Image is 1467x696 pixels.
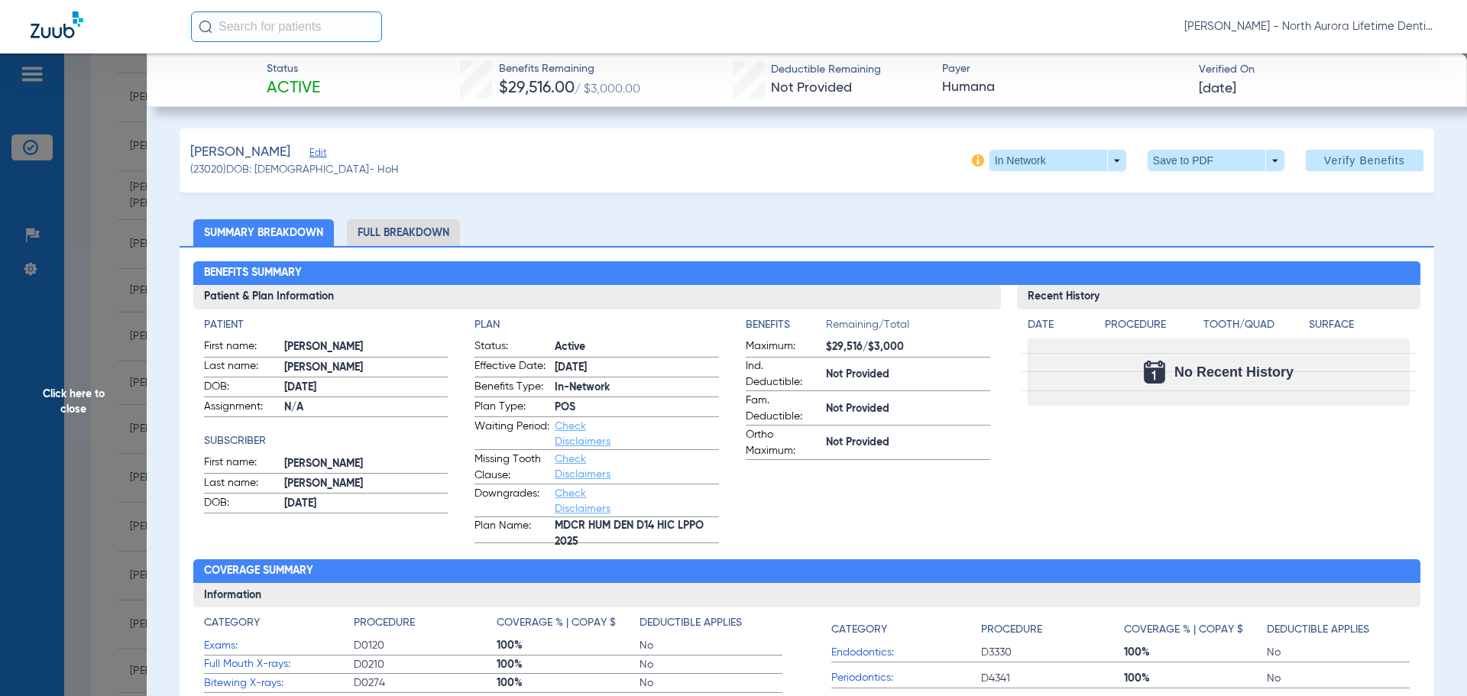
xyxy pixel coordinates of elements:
span: DOB: [204,379,279,397]
h4: Category [831,622,887,638]
span: Deductible Remaining [771,62,881,78]
app-breakdown-title: Deductible Applies [1267,615,1410,643]
span: [PERSON_NAME] [284,360,449,376]
h4: Procedure [354,615,415,631]
span: Benefits Remaining [499,61,640,77]
app-breakdown-title: Surface [1309,317,1410,338]
img: Calendar [1144,361,1165,384]
a: Check Disclaimers [555,421,610,447]
span: Full Mouth X-rays: [204,656,354,672]
button: Verify Benefits [1306,150,1423,171]
h4: Benefits [746,317,826,333]
span: MDCR HUM DEN D14 HIC LPPO 2025 [555,526,719,542]
h4: Deductible Applies [1267,622,1369,638]
h4: Plan [474,317,719,333]
span: [DATE] [284,496,449,512]
span: 100% [497,638,640,653]
h4: Subscriber [204,433,449,449]
span: 100% [497,657,640,672]
span: Payer [942,61,1186,77]
app-breakdown-title: Tooth/Quad [1203,317,1304,338]
span: DOB: [204,495,279,513]
app-breakdown-title: Procedure [981,615,1124,643]
button: In Network [989,150,1126,171]
app-breakdown-title: Procedure [354,615,497,636]
h4: Date [1028,317,1092,333]
span: Ortho Maximum: [746,427,821,459]
li: Summary Breakdown [193,219,334,246]
span: Not Provided [771,81,852,95]
span: Humana [942,78,1186,97]
span: Bitewing X-rays: [204,675,354,691]
span: Periodontics: [831,670,981,686]
span: Last name: [204,475,279,494]
h4: Tooth/Quad [1203,317,1304,333]
span: POS [555,400,719,416]
span: Benefits Type: [474,379,549,397]
span: No [640,675,782,691]
h4: Coverage % | Copay $ [1124,622,1243,638]
span: Fam. Deductible: [746,393,821,425]
span: Edit [309,147,323,162]
span: Ind. Deductible: [746,358,821,390]
span: Verified On [1199,62,1443,78]
span: Status: [474,338,549,357]
span: 100% [1124,671,1267,686]
span: Last name: [204,358,279,377]
span: Remaining/Total [826,317,990,338]
app-breakdown-title: Coverage % | Copay $ [497,615,640,636]
span: $29,516/$3,000 [826,339,990,355]
span: First name: [204,455,279,473]
span: / $3,000.00 [575,83,640,95]
span: D0210 [354,657,497,672]
span: No [640,657,782,672]
span: Effective Date: [474,358,549,377]
img: Zuub Logo [31,11,83,38]
span: Plan Type: [474,399,549,417]
h4: Procedure [1105,317,1198,333]
span: [DATE] [555,360,719,376]
span: Downgrades: [474,486,549,516]
span: No [1267,645,1410,660]
h2: Benefits Summary [193,261,1421,286]
span: [DATE] [284,380,449,396]
span: Assignment: [204,399,279,417]
li: Full Breakdown [347,219,460,246]
span: 100% [1124,645,1267,660]
span: [DATE] [1199,79,1236,99]
span: Active [267,78,320,99]
span: Not Provided [826,435,990,451]
h3: Recent History [1017,285,1421,309]
span: (23020) DOB: [DEMOGRAPHIC_DATA] - HoH [190,162,399,178]
span: Status [267,61,320,77]
span: [PERSON_NAME] [284,476,449,492]
span: No [1267,671,1410,686]
h4: Deductible Applies [640,615,742,631]
span: D0274 [354,675,497,691]
img: Search Icon [199,20,212,34]
button: Save to PDF [1148,150,1284,171]
span: [PERSON_NAME] [284,339,449,355]
h4: Patient [204,317,449,333]
span: Maximum: [746,338,821,357]
app-breakdown-title: Date [1028,317,1092,338]
app-breakdown-title: Category [831,615,981,643]
a: Check Disclaimers [555,454,610,480]
span: Verify Benefits [1324,154,1405,167]
h4: Coverage % | Copay $ [497,615,616,631]
span: No Recent History [1174,364,1294,380]
h4: Procedure [981,622,1042,638]
h3: Patient & Plan Information [193,285,1001,309]
span: D0120 [354,638,497,653]
span: D4341 [981,671,1124,686]
a: Check Disclaimers [555,488,610,514]
span: $29,516.00 [499,80,575,96]
span: Missing Tooth Clause: [474,452,549,484]
app-breakdown-title: Deductible Applies [640,615,782,636]
h2: Coverage Summary [193,559,1421,584]
app-breakdown-title: Category [204,615,354,636]
h3: Information [193,583,1421,607]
